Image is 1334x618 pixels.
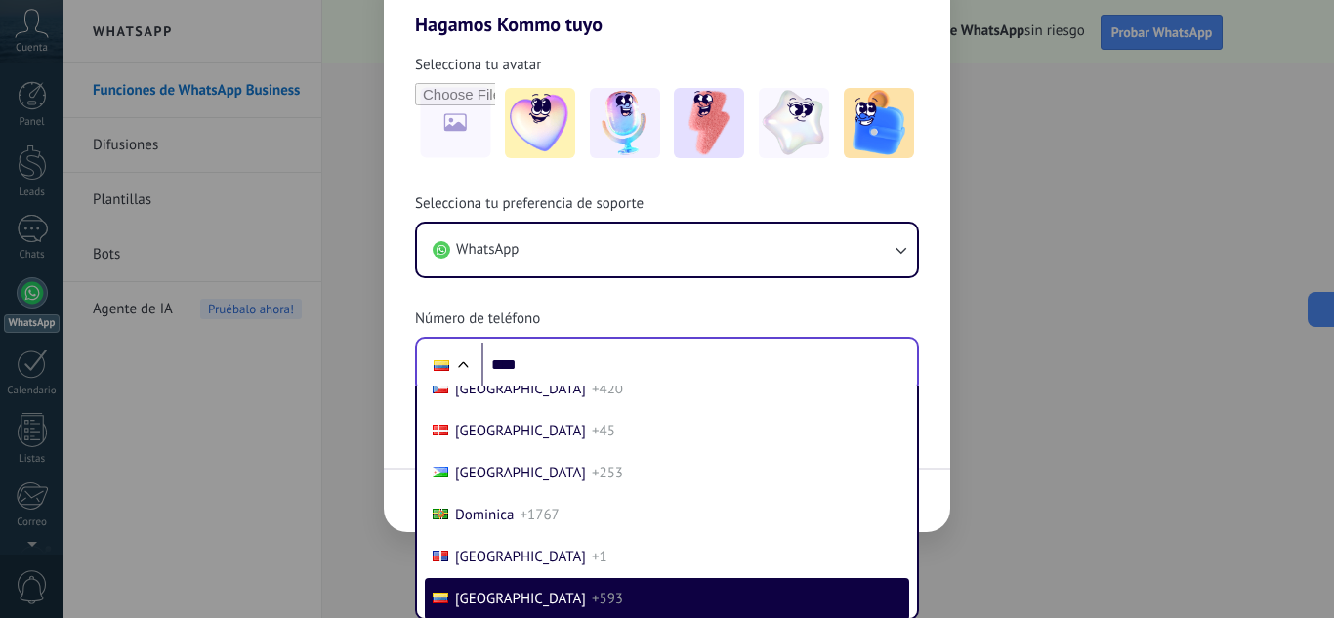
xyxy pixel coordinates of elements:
span: Selecciona tu avatar [415,56,541,75]
span: WhatsApp [456,240,519,260]
span: +253 [592,464,623,482]
img: -5.jpeg [844,88,914,158]
span: [GEOGRAPHIC_DATA] [455,422,586,440]
button: WhatsApp [417,224,917,276]
span: +45 [592,422,615,440]
span: [GEOGRAPHIC_DATA] [455,548,586,566]
span: [GEOGRAPHIC_DATA] [455,590,586,608]
span: Dominica [455,506,514,524]
span: +1767 [520,506,559,524]
span: [GEOGRAPHIC_DATA] [455,464,586,482]
span: +593 [592,590,623,608]
div: Ecuador: + 593 [423,345,460,386]
span: +420 [592,380,623,398]
img: -1.jpeg [505,88,575,158]
img: -4.jpeg [759,88,829,158]
span: [GEOGRAPHIC_DATA] [455,380,586,398]
span: Número de teléfono [415,309,540,329]
img: -3.jpeg [674,88,744,158]
span: Selecciona tu preferencia de soporte [415,194,644,214]
span: +1 [592,548,607,566]
img: -2.jpeg [590,88,660,158]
